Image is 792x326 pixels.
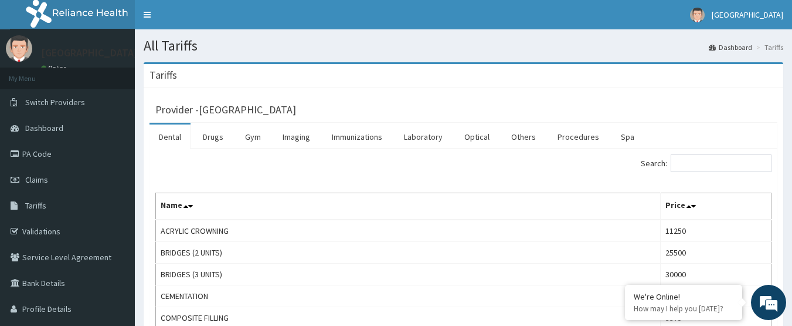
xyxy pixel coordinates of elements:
a: Optical [455,125,499,149]
span: [GEOGRAPHIC_DATA] [712,9,783,20]
li: Tariffs [753,42,783,52]
a: Online [41,64,69,72]
p: How may I help you today? [634,304,733,314]
a: Procedures [548,125,609,149]
td: 30000 [660,264,771,285]
span: Tariffs [25,200,46,211]
input: Search: [671,154,771,172]
span: Dashboard [25,123,63,133]
td: ACRYLIC CROWNING [156,220,661,242]
td: CEMENTATION [156,285,661,307]
td: 11250 [660,220,771,242]
img: User Image [6,35,32,62]
span: Switch Providers [25,97,85,107]
a: Drugs [193,125,233,149]
a: Spa [611,125,644,149]
a: Imaging [273,125,319,149]
a: Laboratory [395,125,452,149]
a: Gym [236,125,270,149]
td: 25500 [660,242,771,264]
a: Immunizations [322,125,392,149]
p: [GEOGRAPHIC_DATA] [41,48,138,58]
span: Claims [25,174,48,185]
h3: Tariffs [149,70,177,80]
a: Dental [149,125,191,149]
h3: Provider - [GEOGRAPHIC_DATA] [155,105,296,115]
div: We're Online! [634,291,733,302]
th: Name [156,193,661,220]
label: Search: [641,154,771,172]
img: User Image [690,8,705,22]
td: BRIDGES (2 UNITS) [156,242,661,264]
th: Price [660,193,771,220]
a: Dashboard [709,42,752,52]
a: Others [502,125,545,149]
td: BRIDGES (3 UNITS) [156,264,661,285]
h1: All Tariffs [144,38,783,53]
